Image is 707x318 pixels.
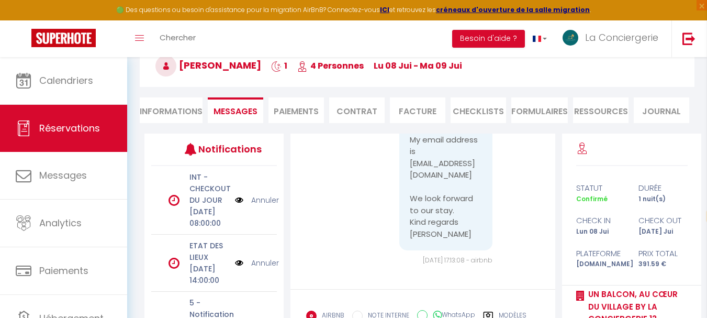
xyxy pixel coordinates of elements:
[39,216,82,229] span: Analytics
[573,97,629,123] li: Ressources
[268,97,324,123] li: Paiements
[452,30,525,48] button: Besoin d'aide ?
[297,60,364,72] span: 4 Personnes
[585,31,658,44] span: La Conciergerie
[569,247,632,260] div: Plateforme
[189,171,228,206] p: INT - CHECKOUT DU JOUR
[451,97,506,123] li: CHECKLISTS
[632,194,694,204] div: 1 nuit(s)
[380,5,389,14] a: ICI
[569,227,632,237] div: Lun 08 Jui
[632,247,694,260] div: Prix total
[569,182,632,194] div: statut
[189,240,228,263] p: ETAT DES LIEUX
[214,105,257,117] span: Messages
[155,59,261,72] span: [PERSON_NAME]
[271,60,287,72] span: 1
[569,214,632,227] div: check in
[198,137,251,161] h3: Notifications
[436,5,590,14] a: créneaux d'ouverture de la salle migration
[410,111,482,240] pre: [PERSON_NAME] [PERSON_NAME] My email address is [EMAIL_ADDRESS][DOMAIN_NAME] We look forward to o...
[152,20,204,57] a: Chercher
[39,264,88,277] span: Paiements
[555,20,671,57] a: ... La Conciergerie
[569,259,632,269] div: [DOMAIN_NAME]
[39,122,100,135] span: Réservations
[390,97,445,123] li: Facture
[160,32,196,43] span: Chercher
[31,29,96,47] img: Super Booking
[632,259,694,269] div: 391.59 €
[8,4,40,36] button: Ouvrir le widget de chat LiveChat
[634,97,689,123] li: Journal
[374,60,462,72] span: lu 08 Jui - ma 09 Jui
[632,214,694,227] div: check out
[251,257,279,269] a: Annuler
[511,97,568,123] li: FORMULAIRES
[189,206,228,229] p: [DATE] 08:00:00
[189,263,228,286] p: [DATE] 14:00:00
[576,194,608,203] span: Confirmé
[235,194,243,206] img: NO IMAGE
[39,169,87,182] span: Messages
[682,32,695,45] img: logout
[563,30,578,46] img: ...
[251,194,279,206] a: Annuler
[140,97,203,123] li: Informations
[39,74,93,87] span: Calendriers
[632,182,694,194] div: durée
[329,97,385,123] li: Contrat
[632,227,694,237] div: [DATE] Jui
[235,257,243,269] img: NO IMAGE
[423,256,492,265] span: [DATE] 17:13:08 - airbnb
